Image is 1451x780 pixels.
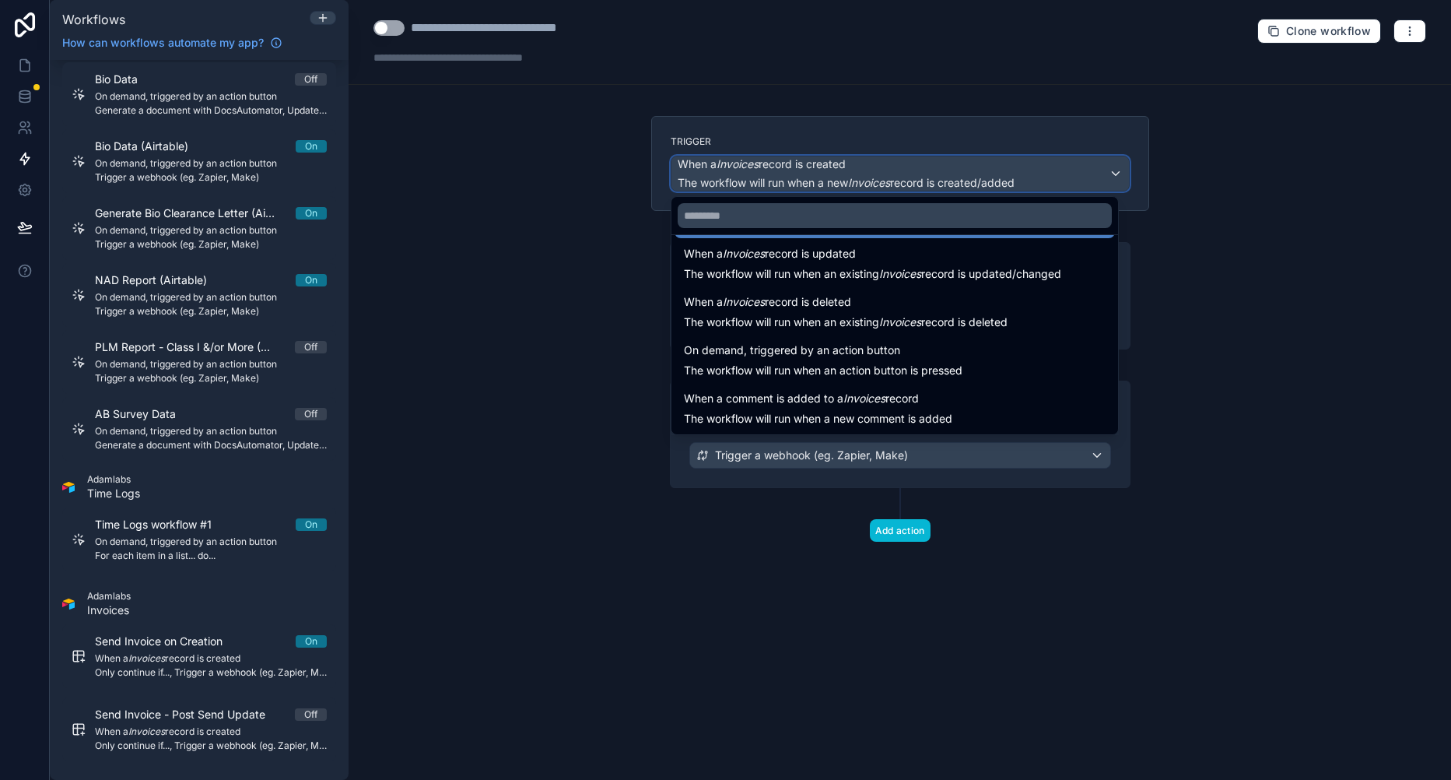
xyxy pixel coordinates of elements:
[879,267,921,280] em: Invoices
[684,293,851,311] span: When a record is deleted
[684,244,856,263] span: When a record is updated
[684,315,1008,329] span: The workflow will run when an existing record is deleted
[879,315,921,329] em: Invoices
[684,341,900,360] span: On demand, triggered by an action button
[684,412,952,425] span: The workflow will run when a new comment is added
[684,267,1061,280] span: The workflow will run when an existing record is updated/changed
[723,295,765,308] em: Invoices
[723,247,765,260] em: Invoices
[684,364,962,377] span: The workflow will run when an action button is pressed
[843,392,885,405] em: Invoices
[684,389,919,408] span: When a comment is added to a record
